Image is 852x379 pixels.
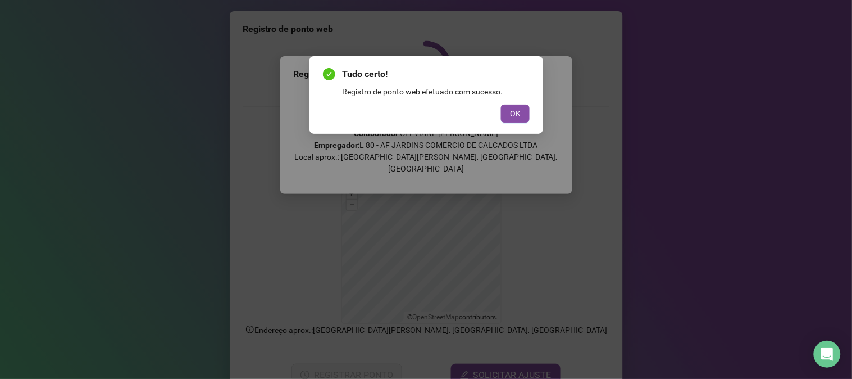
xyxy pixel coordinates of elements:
[501,105,530,123] button: OK
[323,68,335,80] span: check-circle
[814,341,841,368] div: Open Intercom Messenger
[342,67,530,81] span: Tudo certo!
[342,85,530,98] div: Registro de ponto web efetuado com sucesso.
[510,107,521,120] span: OK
